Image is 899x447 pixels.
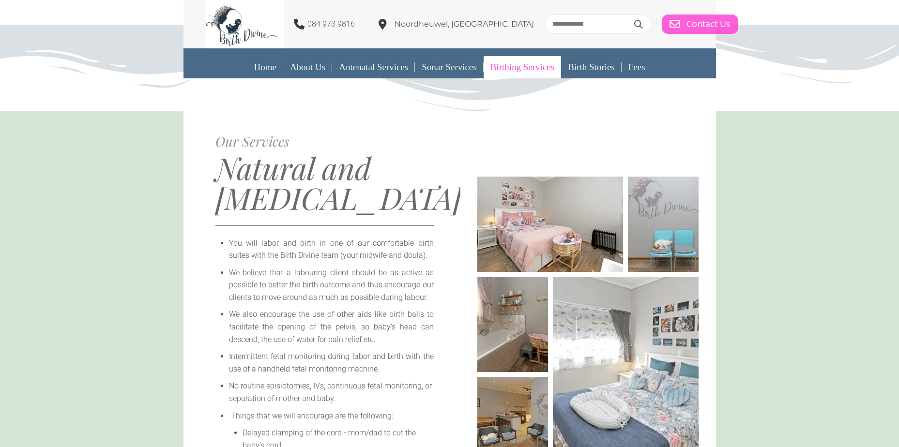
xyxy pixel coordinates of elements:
h1: Natural and [MEDICAL_DATA] [215,153,434,213]
li: Things that we will encourage are the following: [229,410,434,422]
li: You will labor and birth in one of our comfortable birth suites with the Birth Divine team (your ... [229,237,434,262]
a: Birth Stories [561,56,622,78]
a: Fees [622,56,652,78]
span: Noordheuwel, [GEOGRAPHIC_DATA] [395,19,534,29]
a: Antenatal Services [332,56,415,78]
a: About Us [283,56,332,78]
a: Birthing Services [484,56,561,78]
li: Intermittent fetal monitoring during labor and birth with the use of a handheld fetal monitoring ... [229,350,434,375]
li: No routine episiotomies, IVs, continuous fetal monitoring, or separation of mother and baby. [229,380,434,404]
a: Contact Us [662,15,738,34]
a: Home [247,56,283,78]
li: We also encourage the use of other aids like birth balls to facilitate the opening of the pelvis,... [229,308,434,345]
span: Our Services [215,132,290,150]
span: Contact Us [686,19,731,30]
a: Sonar Services [415,56,483,78]
p: 084 973 9816 [307,18,355,30]
li: We believe that a labouring client should be as active as possible to better the birth outcome an... [229,267,434,304]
